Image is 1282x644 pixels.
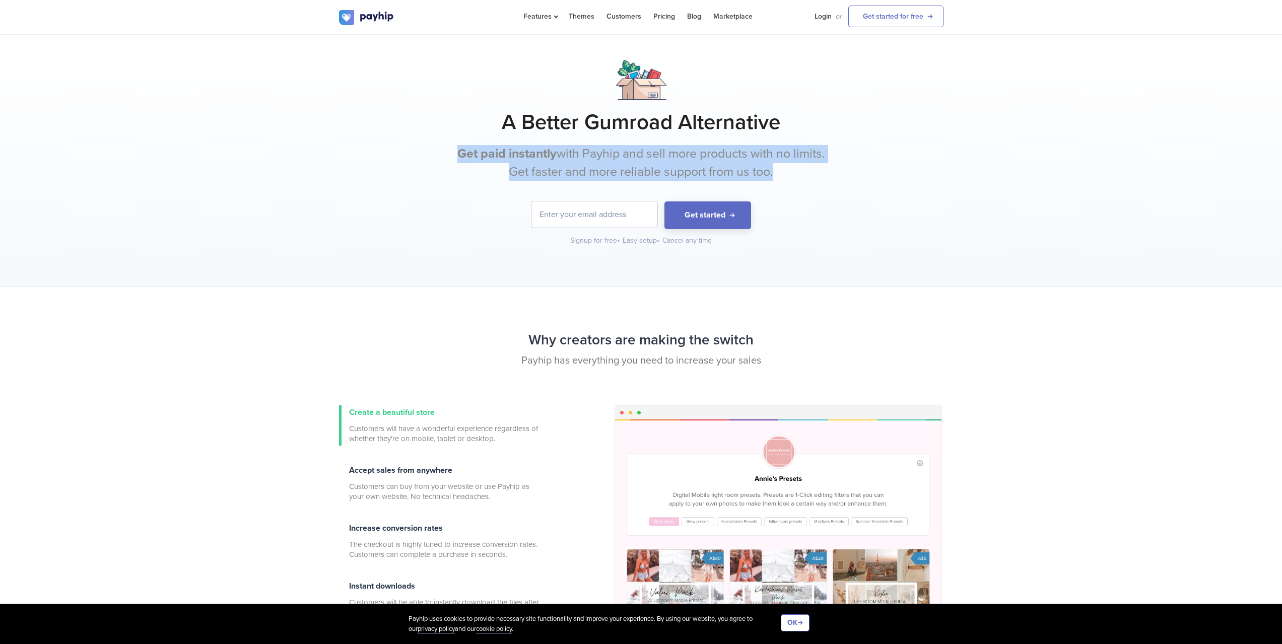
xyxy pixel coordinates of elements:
[662,236,712,246] div: Cancel any time
[848,6,943,27] a: Get started for free
[531,201,657,228] input: Enter your email address
[339,463,541,504] a: Accept sales from anywhere Customers can buy from your website or use Payhip as your own website....
[339,327,943,353] h2: Why creators are making the switch
[339,110,943,135] h1: A Better Gumroad Alternative
[349,523,443,533] span: Increase conversion rates
[616,60,666,100] img: box.png
[523,12,557,21] span: Features
[457,146,557,161] b: Get paid instantly
[664,201,751,229] button: Get started
[339,521,541,561] a: Increase conversion rates The checkout is highly tuned to increase conversion rates. Customers ca...
[349,597,541,617] span: Customers will be able to instantly download the files after purchase. Download page is emailed t...
[570,236,621,246] div: Signup for free
[349,465,452,475] span: Accept sales from anywhere
[409,614,781,634] div: Payhip uses cookies to provide necessary site functionality and improve your experience. By using...
[349,407,435,417] span: Create a beautiful store
[623,236,660,246] div: Easy setup
[781,614,809,631] button: OK
[339,579,541,619] a: Instant downloads Customers will be able to instantly download the files after purchase. Download...
[349,423,541,444] span: Customers will have a wonderful experience regardless of whether they're on mobile, tablet or des...
[349,539,541,559] span: The checkout is highly tuned to increase conversion rates. Customers can complete a purchase in s...
[339,353,943,368] p: Payhip has everything you need to increase your sales
[452,145,830,181] p: with Payhip and sell more products with no limits. Get faster and more reliable support from us too.
[657,236,659,245] span: •
[339,10,394,25] img: logo.svg
[418,625,455,633] a: privacy policy
[349,481,541,502] span: Customers can buy from your website or use Payhip as your own website. No technical headaches.
[349,581,415,591] span: Instant downloads
[476,625,512,633] a: cookie policy
[617,236,620,245] span: •
[339,405,541,446] a: Create a beautiful store Customers will have a wonderful experience regardless of whether they're...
